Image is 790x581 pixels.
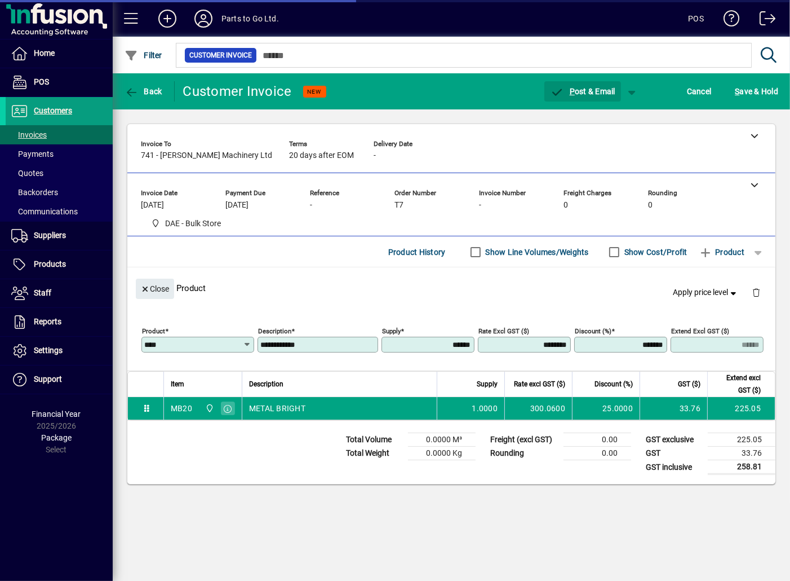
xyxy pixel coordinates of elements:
div: 300.0600 [512,403,565,414]
div: MB20 [171,403,192,414]
a: Home [6,39,113,68]
a: Logout [751,2,776,39]
app-page-header-button: Back [113,81,175,102]
span: Backorders [11,188,58,197]
span: Filter [125,51,162,60]
button: Profile [185,8,221,29]
span: Financial Year [32,410,81,419]
button: Product [693,242,750,262]
td: Freight (excl GST) [485,433,563,447]
span: 20 days after EOM [289,151,354,160]
td: 225.05 [708,433,775,447]
span: Products [34,259,66,269]
a: Support [6,366,113,394]
button: Product History [384,242,450,262]
a: Reports [6,308,113,336]
a: Suppliers [6,222,113,250]
a: Knowledge Base [715,2,740,39]
mat-label: Description [258,327,291,335]
span: ave & Hold [735,82,778,100]
button: Apply price level [669,283,743,303]
mat-label: Discount (%) [575,327,611,335]
div: Customer Invoice [183,82,292,100]
span: Supply [477,378,498,390]
button: Post & Email [544,81,621,102]
span: DAE - Bulk Store [166,218,221,230]
td: Total Volume [340,433,408,447]
span: 0 [563,201,568,210]
span: Package [41,433,72,442]
span: Close [140,280,170,298]
a: Payments [6,144,113,164]
label: Show Line Volumes/Weights [483,247,589,258]
button: Add [149,8,185,29]
span: DAE - Bulk Store [202,402,215,415]
span: GST ($) [678,378,700,390]
button: Close [136,279,174,299]
span: NEW [308,88,322,95]
span: Extend excl GST ($) [714,372,761,397]
span: Apply price level [673,287,739,298]
span: METAL BRIGHT [249,403,305,414]
mat-label: Extend excl GST ($) [671,327,729,335]
a: Products [6,250,113,279]
a: POS [6,68,113,96]
span: Communications [11,207,78,216]
td: GST inclusive [640,460,708,474]
td: Total Weight [340,447,408,460]
td: 0.00 [563,447,631,460]
span: Invoices [11,130,47,139]
a: Communications [6,202,113,221]
span: 0 [648,201,653,210]
span: Cancel [687,82,712,100]
td: 225.05 [707,397,775,420]
span: Rate excl GST ($) [514,378,565,390]
span: 741 - [PERSON_NAME] Machinery Ltd [141,151,272,160]
div: Product [127,267,775,309]
div: Parts to Go Ltd. [221,10,279,28]
mat-label: Supply [382,327,401,335]
app-page-header-button: Close [133,283,177,293]
a: Quotes [6,164,113,183]
td: 25.0000 [572,397,640,420]
a: Staff [6,279,113,307]
span: Settings [34,346,63,355]
span: P [570,87,575,96]
span: Home [34,49,55,58]
span: Payments [11,149,54,159]
span: Description [249,378,283,390]
span: T7 [394,201,403,210]
mat-label: Rate excl GST ($) [478,327,529,335]
span: 1.0000 [472,403,498,414]
td: 0.0000 M³ [408,433,476,447]
td: 33.76 [640,397,707,420]
td: GST exclusive [640,433,708,447]
span: Suppliers [34,231,66,240]
button: Filter [122,45,165,65]
span: Discount (%) [594,378,633,390]
div: POS [688,10,704,28]
td: 0.0000 Kg [408,447,476,460]
td: Rounding [485,447,563,460]
span: - [479,201,481,210]
span: Quotes [11,169,43,178]
td: 258.81 [708,460,775,474]
label: Show Cost/Profit [622,247,687,258]
td: GST [640,447,708,460]
span: ost & Email [550,87,615,96]
span: - [374,151,376,160]
span: [DATE] [141,201,164,210]
span: Customer Invoice [189,50,252,61]
span: Customers [34,106,72,115]
span: Support [34,375,62,384]
a: Backorders [6,183,113,202]
button: Delete [743,279,770,306]
span: DAE - Bulk Store [147,217,226,231]
span: Back [125,87,162,96]
span: - [310,201,312,210]
a: Settings [6,337,113,365]
td: 0.00 [563,433,631,447]
mat-label: Product [142,327,165,335]
button: Save & Hold [732,81,781,102]
span: Reports [34,317,61,326]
